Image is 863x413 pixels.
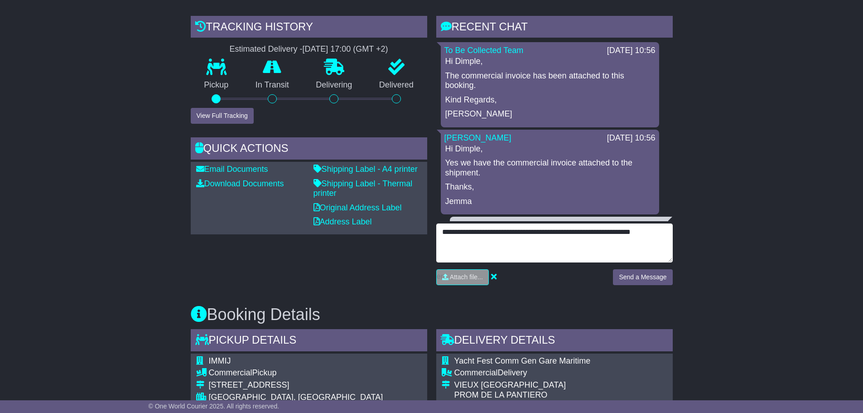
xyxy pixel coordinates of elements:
p: Yes we have the commercial invoice attached to the shipment. [445,158,655,178]
p: Hi Dimple, [445,144,655,154]
div: [DATE] 10:36 [616,220,665,230]
p: Hi Dimple, [445,57,655,67]
div: Delivery Details [436,329,673,354]
span: IMMIJ [209,356,231,365]
a: [PERSON_NAME] [453,220,521,229]
a: To Be Collected Team [444,46,524,55]
a: Shipping Label - Thermal printer [313,179,413,198]
p: Delivering [303,80,366,90]
a: [PERSON_NAME] [444,133,511,142]
div: Pickup Details [191,329,427,354]
p: Thanks, [445,182,655,192]
p: Kind Regards, [445,95,655,105]
a: Shipping Label - A4 printer [313,165,418,174]
p: Pickup [191,80,242,90]
a: Download Documents [196,179,284,188]
a: Original Address Label [313,203,402,212]
span: © One World Courier 2025. All rights reserved. [149,403,280,410]
p: Jemma [445,197,655,207]
span: Commercial [209,368,252,377]
p: The commercial invoice has been attached to this booking. [445,71,655,91]
div: VIEUX [GEOGRAPHIC_DATA] [454,380,660,390]
button: Send a Message [613,269,672,285]
a: Address Label [313,217,372,226]
span: Commercial [454,368,498,377]
p: [PERSON_NAME] [445,109,655,119]
div: [DATE] 17:00 (GMT +2) [303,44,388,54]
p: In Transit [242,80,303,90]
div: [DATE] 10:56 [607,133,656,143]
div: [STREET_ADDRESS] [209,380,383,390]
span: Yacht Fest Comm Gen Gare Maritime [454,356,591,365]
div: Estimated Delivery - [191,44,427,54]
div: [GEOGRAPHIC_DATA], [GEOGRAPHIC_DATA] [209,393,383,403]
div: Tracking history [191,16,427,40]
div: PROM DE LA PANTIERO [454,390,660,400]
p: Delivered [366,80,427,90]
div: [DATE] 10:56 [607,46,656,56]
h3: Booking Details [191,306,673,324]
button: View Full Tracking [191,108,254,124]
a: Email Documents [196,165,268,174]
div: Pickup [209,368,383,378]
div: Quick Actions [191,137,427,162]
div: RECENT CHAT [436,16,673,40]
div: Delivery [454,368,660,378]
